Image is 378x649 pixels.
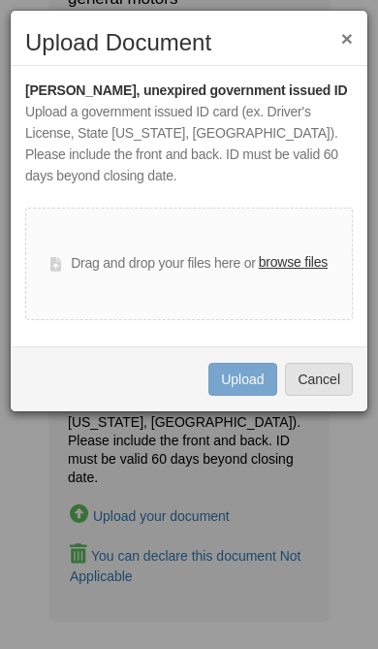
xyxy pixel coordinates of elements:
div: Upload a government issued ID card (ex. Driver's License, State [US_STATE], [GEOGRAPHIC_DATA]). P... [25,102,353,187]
div: Drag and drop your files here or [50,252,328,276]
h2: Upload Document [25,30,353,55]
div: [PERSON_NAME], unexpired government issued ID [25,81,353,102]
button: × [341,28,353,49]
label: browse files [259,252,328,274]
button: Upload [208,363,276,396]
button: Cancel [285,363,353,396]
